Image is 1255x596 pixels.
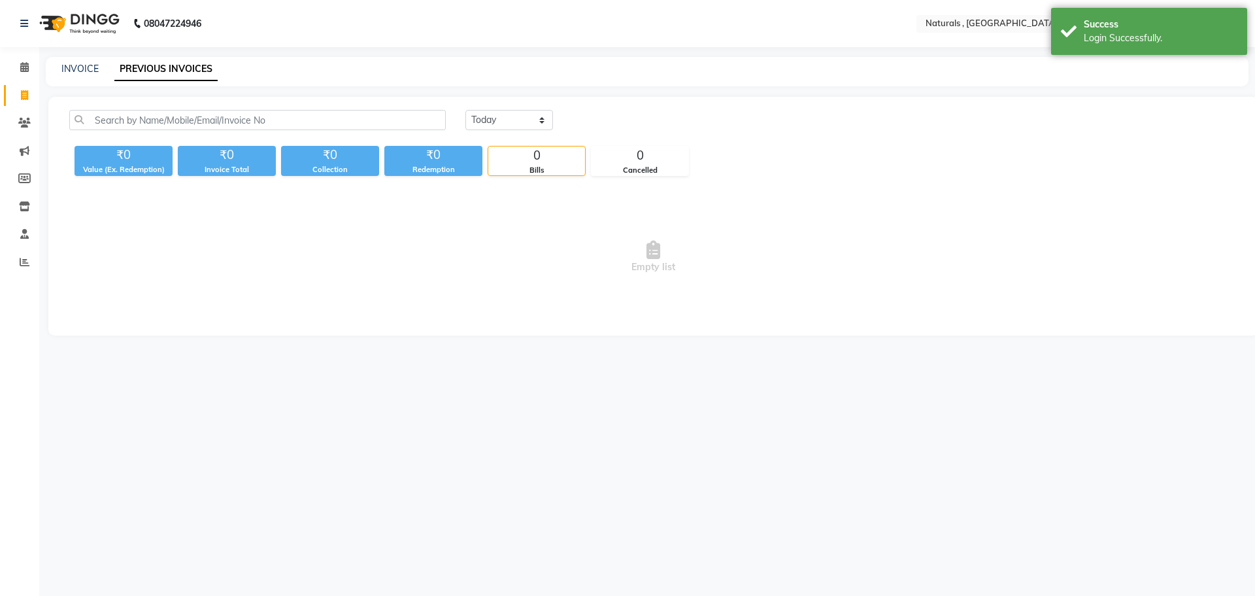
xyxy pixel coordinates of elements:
[384,164,482,175] div: Redemption
[592,147,688,165] div: 0
[1084,31,1237,45] div: Login Successfully.
[281,164,379,175] div: Collection
[33,5,123,42] img: logo
[75,164,173,175] div: Value (Ex. Redemption)
[69,192,1237,323] span: Empty list
[488,165,585,176] div: Bills
[75,146,173,164] div: ₹0
[281,146,379,164] div: ₹0
[61,63,99,75] a: INVOICE
[178,164,276,175] div: Invoice Total
[178,146,276,164] div: ₹0
[592,165,688,176] div: Cancelled
[488,147,585,165] div: 0
[69,110,446,130] input: Search by Name/Mobile/Email/Invoice No
[144,5,201,42] b: 08047224946
[1084,18,1237,31] div: Success
[114,58,218,81] a: PREVIOUS INVOICES
[384,146,482,164] div: ₹0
